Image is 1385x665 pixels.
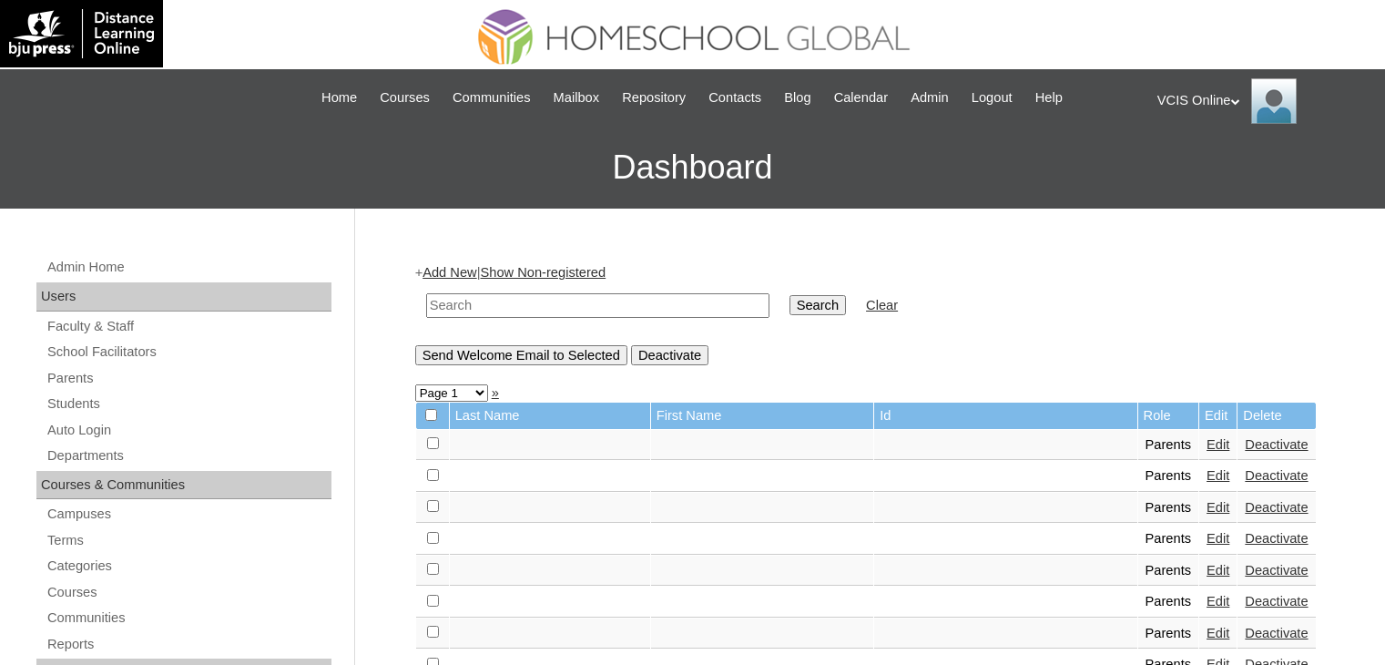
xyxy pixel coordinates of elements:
[1138,430,1199,461] td: Parents
[371,87,439,108] a: Courses
[415,345,627,365] input: Send Welcome Email to Selected
[834,87,888,108] span: Calendar
[1138,587,1199,618] td: Parents
[1251,78,1297,124] img: VCIS Online Admin
[36,282,331,312] div: Users
[450,403,650,429] td: Last Name
[46,341,331,363] a: School Facilitators
[1207,531,1229,546] a: Edit
[1207,468,1229,483] a: Edit
[1245,437,1308,452] a: Deactivate
[1207,563,1229,578] a: Edit
[554,87,600,108] span: Mailbox
[789,295,846,315] input: Search
[708,87,761,108] span: Contacts
[1245,563,1308,578] a: Deactivate
[613,87,695,108] a: Repository
[36,471,331,500] div: Courses & Communities
[321,87,357,108] span: Home
[1207,437,1229,452] a: Edit
[415,263,1317,364] div: + |
[46,529,331,552] a: Terms
[46,315,331,338] a: Faculty & Staff
[622,87,686,108] span: Repository
[1245,626,1308,640] a: Deactivate
[911,87,949,108] span: Admin
[46,581,331,604] a: Courses
[1245,594,1308,609] a: Deactivate
[1207,594,1229,609] a: Edit
[775,87,820,108] a: Blog
[46,503,331,526] a: Campuses
[46,256,331,279] a: Admin Home
[962,87,1022,108] a: Logout
[1035,87,1063,108] span: Help
[1207,500,1229,515] a: Edit
[46,419,331,442] a: Auto Login
[825,87,897,108] a: Calendar
[901,87,958,108] a: Admin
[426,293,769,318] input: Search
[1245,500,1308,515] a: Deactivate
[631,345,708,365] input: Deactivate
[1026,87,1072,108] a: Help
[866,298,898,312] a: Clear
[1207,626,1229,640] a: Edit
[1138,461,1199,492] td: Parents
[1245,468,1308,483] a: Deactivate
[651,403,873,429] td: First Name
[46,367,331,390] a: Parents
[1237,403,1315,429] td: Delete
[1138,619,1199,650] td: Parents
[874,403,1136,429] td: Id
[1199,403,1237,429] td: Edit
[453,87,531,108] span: Communities
[380,87,430,108] span: Courses
[312,87,366,108] a: Home
[46,393,331,415] a: Students
[1138,403,1199,429] td: Role
[46,555,331,578] a: Categories
[46,607,331,629] a: Communities
[972,87,1013,108] span: Logout
[46,445,331,467] a: Departments
[492,385,499,400] a: »
[1138,493,1199,524] td: Parents
[46,633,331,656] a: Reports
[1138,524,1199,555] td: Parents
[1245,531,1308,546] a: Deactivate
[784,87,810,108] span: Blog
[443,87,540,108] a: Communities
[480,265,606,280] a: Show Non-registered
[699,87,770,108] a: Contacts
[9,9,154,58] img: logo-white.png
[545,87,609,108] a: Mailbox
[9,127,1376,209] h3: Dashboard
[1157,78,1367,124] div: VCIS Online
[1138,556,1199,587] td: Parents
[423,265,476,280] a: Add New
